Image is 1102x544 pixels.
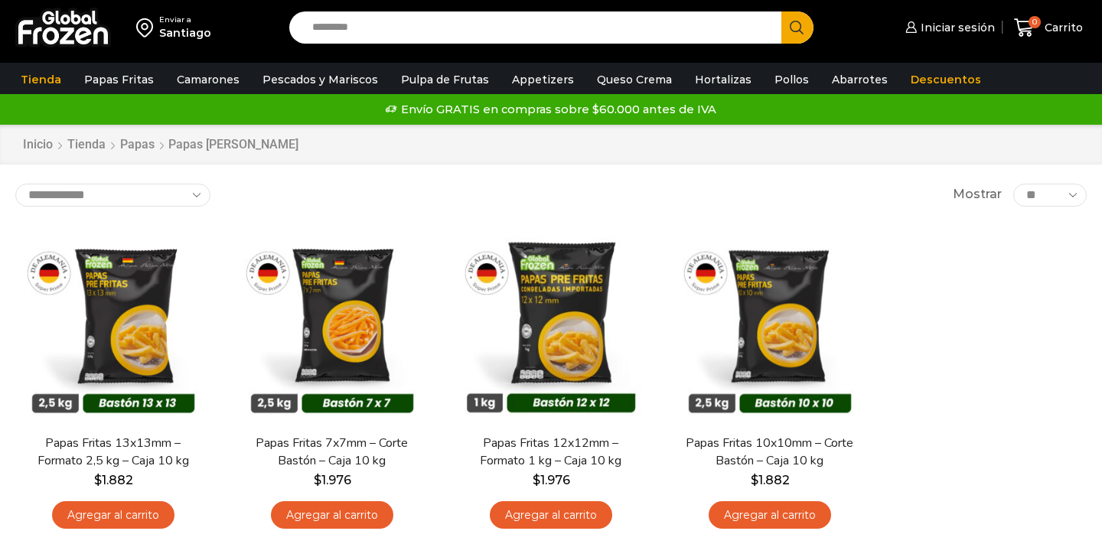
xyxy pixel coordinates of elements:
[244,435,420,470] a: Papas Fritas 7x7mm – Corte Bastón – Caja 10 kg
[504,65,582,94] a: Appetizers
[22,136,298,154] nav: Breadcrumb
[271,501,393,529] a: Agregar al carrito: “Papas Fritas 7x7mm - Corte Bastón - Caja 10 kg”
[159,15,211,25] div: Enviar a
[781,11,813,44] button: Search button
[77,65,161,94] a: Papas Fritas
[533,473,570,487] bdi: 1.976
[15,184,210,207] select: Pedido de la tienda
[393,65,497,94] a: Pulpa de Frutas
[67,136,106,154] a: Tienda
[709,501,831,529] a: Agregar al carrito: “Papas Fritas 10x10mm - Corte Bastón - Caja 10 kg”
[917,20,995,35] span: Iniciar sesión
[94,473,133,487] bdi: 1.882
[463,435,639,470] a: Papas Fritas 12x12mm – Formato 1 kg – Caja 10 kg
[1010,10,1087,46] a: 0 Carrito
[751,473,790,487] bdi: 1.882
[682,435,858,470] a: Papas Fritas 10x10mm – Corte Bastón – Caja 10 kg
[314,473,351,487] bdi: 1.976
[953,186,1002,204] span: Mostrar
[687,65,759,94] a: Hortalizas
[901,12,995,43] a: Iniciar sesión
[169,65,247,94] a: Camarones
[751,473,758,487] span: $
[159,25,211,41] div: Santiago
[1041,20,1083,35] span: Carrito
[824,65,895,94] a: Abarrotes
[589,65,680,94] a: Queso Crema
[25,435,201,470] a: Papas Fritas 13x13mm – Formato 2,5 kg – Caja 10 kg
[136,15,159,41] img: address-field-icon.svg
[314,473,321,487] span: $
[1029,16,1041,28] span: 0
[767,65,817,94] a: Pollos
[533,473,540,487] span: $
[490,501,612,529] a: Agregar al carrito: “Papas Fritas 12x12mm - Formato 1 kg - Caja 10 kg”
[255,65,386,94] a: Pescados y Mariscos
[94,473,102,487] span: $
[22,136,54,154] a: Inicio
[903,65,989,94] a: Descuentos
[119,136,155,154] a: Papas
[52,501,174,529] a: Agregar al carrito: “Papas Fritas 13x13mm - Formato 2,5 kg - Caja 10 kg”
[13,65,69,94] a: Tienda
[168,137,298,151] h1: Papas [PERSON_NAME]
